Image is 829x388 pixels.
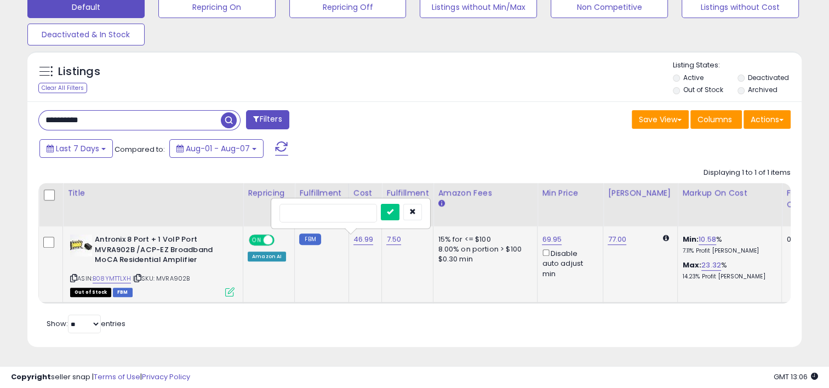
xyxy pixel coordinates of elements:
img: 211YXdh78-L._SL40_.jpg [70,235,92,256]
div: Title [67,187,238,199]
label: Archived [748,85,777,94]
div: Fulfillment [299,187,344,199]
div: ASIN: [70,235,235,295]
div: % [682,260,773,281]
th: The percentage added to the cost of goods (COGS) that forms the calculator for Min & Max prices. [678,183,782,226]
button: Columns [690,110,742,129]
button: Aug-01 - Aug-07 [169,139,264,158]
a: 77.00 [608,234,626,245]
label: Deactivated [748,73,789,82]
p: Listing States: [673,60,802,71]
b: Max: [682,260,701,270]
span: ON [250,236,264,245]
b: Min: [682,234,699,244]
div: 0 [786,235,820,244]
div: Disable auto adjust min [542,247,594,279]
b: Antronix 8 Port + 1 VoIP Port MVRA902B /ACP-EZ Broadband MoCA Residential Amplifier [95,235,228,268]
div: [PERSON_NAME] [608,187,673,199]
span: Last 7 Days [56,143,99,154]
button: Save View [632,110,689,129]
div: Fulfillment Cost [386,187,428,210]
span: Show: entries [47,318,125,329]
div: Amazon Fees [438,187,533,199]
small: Amazon Fees. [438,199,444,209]
small: FBM [299,233,321,245]
span: Columns [697,114,732,125]
div: Min Price [542,187,598,199]
span: FBM [113,288,133,297]
span: All listings that are currently out of stock and unavailable for purchase on Amazon [70,288,111,297]
div: Displaying 1 to 1 of 1 items [704,168,791,178]
div: Amazon AI [248,252,286,261]
span: Compared to: [115,144,165,155]
div: Fulfillable Quantity [786,187,824,210]
label: Out of Stock [683,85,723,94]
span: | SKU: MVRA902B [133,274,190,283]
div: Markup on Cost [682,187,777,199]
span: OFF [273,236,290,245]
a: Terms of Use [94,372,140,382]
a: 7.50 [386,234,401,245]
span: Aug-01 - Aug-07 [186,143,250,154]
div: 8.00% on portion > $100 [438,244,529,254]
button: Actions [744,110,791,129]
p: 14.23% Profit [PERSON_NAME] [682,273,773,281]
a: B08YMTTLXH [93,274,131,283]
div: Repricing [248,187,290,199]
a: 23.32 [701,260,721,271]
button: Filters [246,110,289,129]
div: % [682,235,773,255]
label: Active [683,73,704,82]
div: Clear All Filters [38,83,87,93]
button: Deactivated & In Stock [27,24,145,45]
strong: Copyright [11,372,51,382]
a: 69.95 [542,234,562,245]
button: Last 7 Days [39,139,113,158]
a: 46.99 [353,234,374,245]
div: $0.30 min [438,254,529,264]
div: Cost [353,187,378,199]
span: 2025-08-15 13:06 GMT [774,372,818,382]
a: 10.58 [699,234,716,245]
div: 15% for <= $100 [438,235,529,244]
a: Privacy Policy [142,372,190,382]
p: 7.11% Profit [PERSON_NAME] [682,247,773,255]
div: seller snap | | [11,372,190,383]
h5: Listings [58,64,100,79]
